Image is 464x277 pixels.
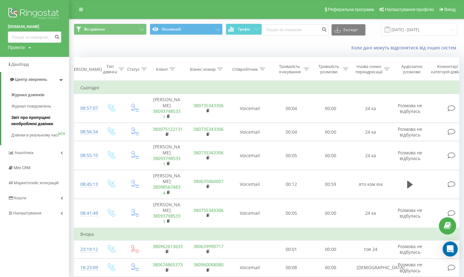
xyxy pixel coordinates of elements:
[80,243,93,256] div: 23:19:12
[8,6,61,22] img: Ringostat logo
[14,180,59,185] span: Маркетплейс інтеграцій
[153,108,181,120] a: 380937985331
[127,67,140,72] div: Статус
[228,94,272,123] td: Voicemail
[153,155,181,167] a: 380937985331
[80,262,93,274] div: 18:23:09
[277,64,302,75] div: Тривалість очікування
[228,123,272,141] td: Voicemail
[8,24,61,30] a: [DOMAIN_NAME]
[193,262,224,268] a: 380960068080
[311,170,350,199] td: 00:59
[398,126,422,138] span: Розмова не відбулась
[398,243,422,255] span: Розмова не відбулась
[146,170,187,199] td: [PERSON_NAME]
[13,211,41,215] span: Налаштування
[13,165,30,170] span: Mini CRM
[74,24,147,35] button: Всі дзвінки
[385,7,434,12] span: Налаштування профілю
[193,102,224,108] a: 380735343306
[272,240,311,258] td: 00:01
[272,199,311,228] td: 00:05
[350,199,391,228] td: 24 ка
[350,240,391,258] td: тоя 24
[311,94,350,123] td: 00:00
[153,243,183,249] a: 380962613633
[11,130,69,141] a: Дзвінки в реальному часіNEW
[443,241,458,257] div: Open Intercom Messenger
[156,67,168,72] div: Клієнт
[226,24,262,35] button: Графік
[14,150,33,155] span: Аналiтика
[272,258,311,277] td: 00:08
[398,262,422,273] span: Розмова не відбулась
[103,64,117,75] div: Тип дзвінка
[80,149,93,162] div: 08:55:10
[146,199,187,228] td: [PERSON_NAME]
[14,196,26,200] span: Кошти
[316,64,341,75] div: Тривалість розмови
[11,132,58,138] span: Дзвінки в реальному часі
[11,62,29,67] span: Дашборд
[397,64,427,75] div: Аудіозапис розмови
[11,103,51,109] span: Журнал повідомлень
[11,92,45,98] span: Журнал дзвінків
[70,67,102,72] div: [PERSON_NAME]
[272,141,311,170] td: 00:05
[193,243,224,249] a: 380639990717
[238,27,250,31] span: Графік
[228,170,272,199] td: Voicemail
[228,199,272,228] td: Voicemail
[193,178,224,184] a: 380635060007
[193,150,224,156] a: 380735343306
[311,141,350,170] td: 00:00
[1,72,69,87] a: Центр звернень
[350,258,391,277] td: [DEMOGRAPHIC_DATA]
[11,114,66,127] span: Звіт про пропущені необроблені дзвінки
[153,262,183,268] a: 380674865373
[328,7,374,12] span: Реферальна програма
[272,170,311,199] td: 00:12
[190,67,216,72] div: Бізнес номер
[146,94,187,123] td: [PERSON_NAME]
[350,123,391,141] td: 24 ка
[228,141,272,170] td: Voicemail
[262,24,328,36] input: Пошук за номером
[350,141,391,170] td: 24 ка
[228,258,272,277] td: Voicemail
[80,126,93,138] div: 08:56:34
[8,44,25,51] div: Проекти
[398,207,422,219] span: Розмова не відбулась
[84,27,105,32] span: Всі дзвінки
[272,123,311,141] td: 00:04
[311,258,350,277] td: 00:00
[146,141,187,170] td: [PERSON_NAME]
[11,112,69,130] a: Звіт про пропущені необроблені дзвінки
[311,123,350,141] td: 00:00
[445,7,456,12] span: Вихід
[350,94,391,123] td: 24 ка
[351,45,459,51] a: Коли дані можуть відрізнятися вiд інших систем
[272,94,311,123] td: 00:04
[80,102,93,114] div: 08:57:07
[398,102,422,114] span: Розмова не відбулась
[153,213,181,224] a: 380937985331
[311,240,350,258] td: 00:00
[11,101,69,112] a: Журнал повідомлень
[193,207,224,213] a: 380735343306
[153,126,183,132] a: 380975122131
[11,89,69,101] a: Журнал дзвінків
[150,24,223,35] button: Основний
[80,178,93,191] div: 08:45:13
[355,64,382,75] div: Назва схеми переадресації
[15,77,47,82] span: Центр звернень
[311,199,350,228] td: 00:00
[350,170,391,199] td: ято ком юа
[193,126,224,132] a: 380735343306
[8,31,61,43] input: Пошук за номером
[232,67,258,72] div: Співробітник
[80,207,93,219] div: 08:41:49
[153,184,181,196] a: 380985674834
[332,24,365,36] button: Експорт
[398,150,422,161] span: Розмова не відбулась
